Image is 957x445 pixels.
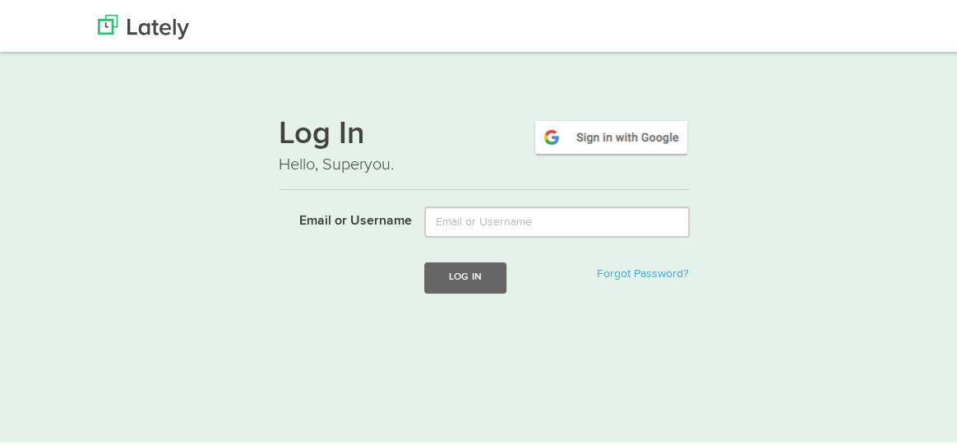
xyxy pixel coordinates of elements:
a: Forgot Password? [597,266,688,277]
input: Email or Username [424,204,690,235]
h1: Log In [279,116,690,151]
label: Email or Username [266,204,412,229]
button: Log In [424,260,506,290]
p: Hello, Superyou. [279,151,690,174]
img: Lately [98,12,189,37]
img: google-signin.png [533,116,690,154]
